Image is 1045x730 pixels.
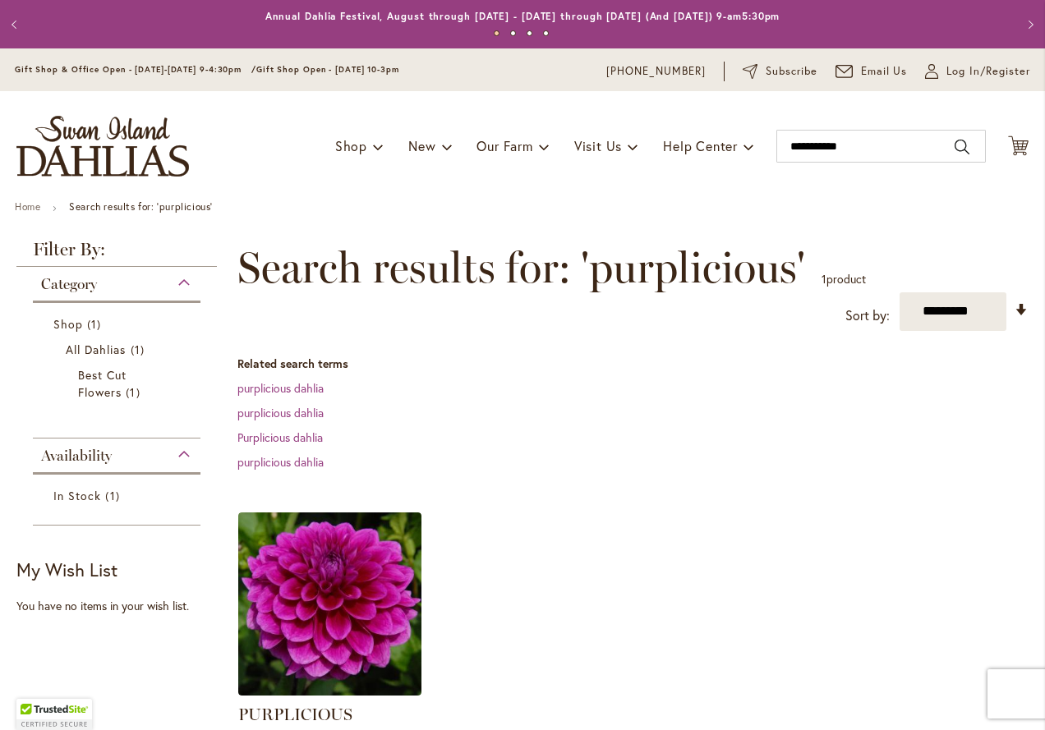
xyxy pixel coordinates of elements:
a: Purplicious dahlia [237,429,323,445]
span: 1 [105,487,123,504]
strong: Search results for: 'purplicious' [69,200,213,213]
a: purplicious dahlia [237,405,324,420]
a: PURPLICIOUS [238,705,352,724]
button: 3 of 4 [527,30,532,36]
span: Shop [53,316,83,332]
span: 1 [131,341,149,358]
span: Email Us [861,63,908,80]
label: Sort by: [845,301,890,331]
a: Best Cut Flowers [78,366,159,401]
span: Visit Us [574,137,622,154]
button: Next [1012,8,1045,41]
dt: Related search terms [237,356,1029,372]
span: Help Center [663,137,738,154]
span: Subscribe [766,63,817,80]
span: 1 [87,315,105,333]
span: Gift Shop Open - [DATE] 10-3pm [256,64,399,75]
a: Home [15,200,40,213]
span: Our Farm [476,137,532,154]
a: Email Us [836,63,908,80]
img: PURPLICIOUS [238,512,421,696]
span: In Stock [53,488,101,503]
span: All Dahlias [66,342,127,357]
a: All Dahlias [66,341,172,358]
span: Search results for: 'purplicious' [237,243,805,292]
span: Log In/Register [946,63,1030,80]
a: purplicious dahlia [237,454,324,470]
span: New [408,137,435,154]
button: 4 of 4 [543,30,549,36]
strong: My Wish List [16,558,117,581]
a: Log In/Register [925,63,1030,80]
a: purplicious dahlia [237,380,324,396]
a: PURPLICIOUS [238,683,421,699]
strong: Filter By: [16,241,217,267]
span: Best Cut Flowers [78,367,127,400]
a: [PHONE_NUMBER] [606,63,706,80]
span: 1 [126,383,144,401]
span: Shop [335,137,367,154]
span: Gift Shop & Office Open - [DATE]-[DATE] 9-4:30pm / [15,64,256,75]
button: 1 of 4 [494,30,499,36]
a: store logo [16,116,189,177]
div: You have no items in your wish list. [16,598,228,614]
a: Subscribe [743,63,817,80]
a: Annual Dahlia Festival, August through [DATE] - [DATE] through [DATE] (And [DATE]) 9-am5:30pm [265,10,780,22]
span: 1 [822,271,826,287]
span: Category [41,275,97,293]
button: 2 of 4 [510,30,516,36]
span: Availability [41,447,112,465]
iframe: Launch Accessibility Center [12,672,58,718]
a: In Stock 1 [53,487,184,504]
p: product [822,266,866,292]
a: Shop [53,315,184,333]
